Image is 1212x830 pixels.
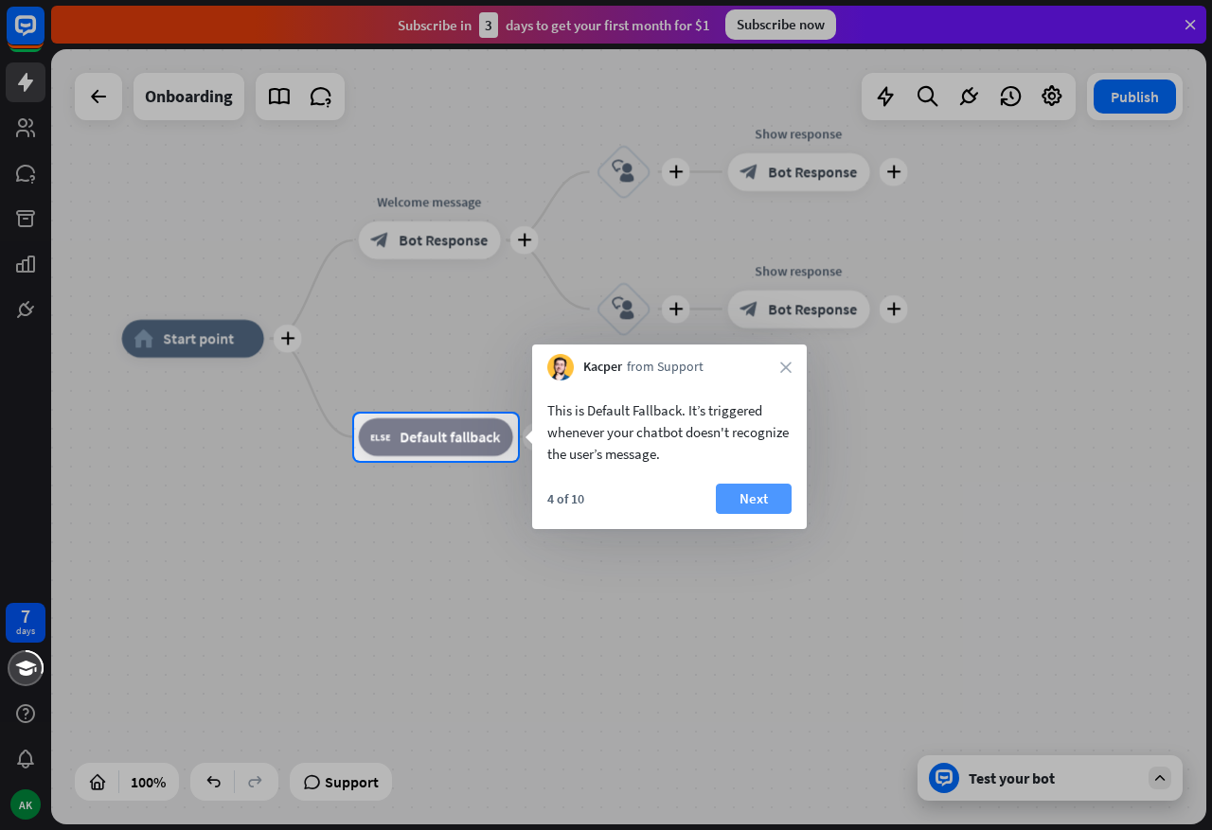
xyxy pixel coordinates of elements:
div: This is Default Fallback. It’s triggered whenever your chatbot doesn't recognize the user’s message. [547,399,792,465]
button: Open LiveChat chat widget [15,8,72,64]
button: Next [716,484,792,514]
div: 4 of 10 [547,490,584,507]
span: Default fallback [401,428,501,447]
i: block_fallback [371,428,391,447]
i: close [780,362,792,373]
span: Kacper [583,358,622,377]
span: from Support [627,358,704,377]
